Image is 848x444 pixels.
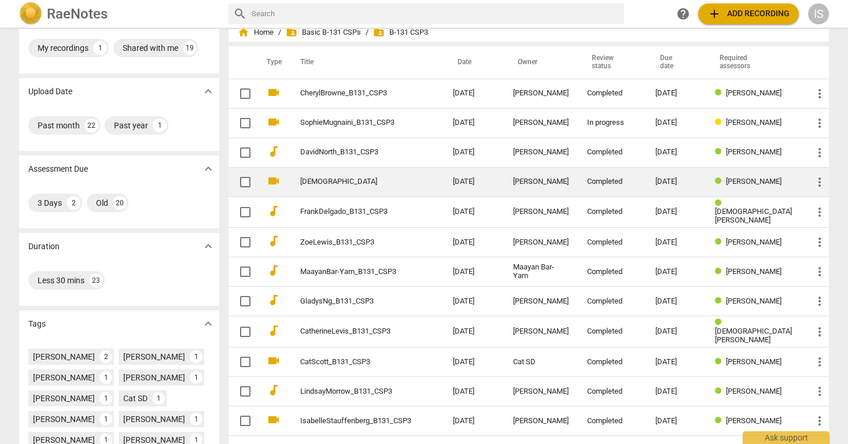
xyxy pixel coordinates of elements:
[587,119,637,127] div: In progress
[444,138,504,167] td: [DATE]
[655,238,696,247] div: [DATE]
[655,268,696,276] div: [DATE]
[38,42,89,54] div: My recordings
[33,413,95,425] div: [PERSON_NAME]
[373,27,385,38] span: folder_shared
[267,204,281,218] span: audiotrack
[19,2,42,25] img: Logo
[587,268,637,276] div: Completed
[200,315,217,332] button: Show more
[300,208,411,216] a: FrankDelgado_B131_CSP3
[123,42,178,54] div: Shared with me
[366,28,368,37] span: /
[444,287,504,316] td: [DATE]
[813,87,827,101] span: more_vert
[28,86,72,98] p: Upload Date
[513,177,569,186] div: [PERSON_NAME]
[267,115,281,129] span: videocam
[267,86,281,99] span: videocam
[726,416,781,425] span: [PERSON_NAME]
[190,371,202,384] div: 1
[300,268,411,276] a: MaayanBar-Yam_B131_CSP3
[257,46,286,79] th: Type
[96,197,108,209] div: Old
[715,327,792,344] span: [DEMOGRAPHIC_DATA][PERSON_NAME]
[698,3,799,24] button: Upload
[278,28,281,37] span: /
[444,228,504,257] td: [DATE]
[673,3,694,24] a: Help
[267,293,281,307] span: audiotrack
[715,238,726,246] span: Review status: completed
[252,5,620,23] input: Search
[513,208,569,216] div: [PERSON_NAME]
[726,387,781,395] span: [PERSON_NAME]
[267,383,281,397] span: audiotrack
[743,431,829,444] div: Ask support
[655,208,696,216] div: [DATE]
[33,372,95,383] div: [PERSON_NAME]
[99,371,112,384] div: 1
[715,207,792,224] span: [DEMOGRAPHIC_DATA][PERSON_NAME]
[444,167,504,197] td: [DATE]
[123,393,148,404] div: Cat SD
[444,347,504,377] td: [DATE]
[28,318,46,330] p: Tags
[513,297,569,306] div: [PERSON_NAME]
[715,88,726,97] span: Review status: completed
[267,145,281,158] span: audiotrack
[513,119,569,127] div: [PERSON_NAME]
[201,239,215,253] span: expand_more
[813,205,827,219] span: more_vert
[715,318,726,327] span: Review status: completed
[233,7,247,21] span: search
[99,413,112,425] div: 1
[123,351,185,362] div: [PERSON_NAME]
[726,267,781,276] span: [PERSON_NAME]
[200,83,217,100] button: Show more
[123,372,185,383] div: [PERSON_NAME]
[238,27,249,38] span: home
[300,148,411,157] a: DavidNorth_B131_CSP3
[123,413,185,425] div: [PERSON_NAME]
[707,7,790,21] span: Add recording
[715,118,726,127] span: Review status: in progress
[726,357,781,366] span: [PERSON_NAME]
[587,238,637,247] div: Completed
[726,88,781,97] span: [PERSON_NAME]
[726,238,781,246] span: [PERSON_NAME]
[300,297,411,306] a: GladysNg_B131_CSP3
[513,387,569,396] div: [PERSON_NAME]
[726,177,781,186] span: [PERSON_NAME]
[267,264,281,277] span: audiotrack
[715,267,726,276] span: Review status: completed
[655,297,696,306] div: [DATE]
[238,27,274,38] span: Home
[267,413,281,427] span: videocam
[813,146,827,160] span: more_vert
[444,316,504,347] td: [DATE]
[183,41,197,55] div: 19
[84,119,98,132] div: 22
[587,358,637,367] div: Completed
[38,275,84,286] div: Less 30 mins
[513,238,569,247] div: [PERSON_NAME]
[99,350,112,363] div: 2
[587,208,637,216] div: Completed
[513,148,569,157] div: [PERSON_NAME]
[444,46,504,79] th: Date
[153,119,167,132] div: 1
[444,197,504,228] td: [DATE]
[726,147,781,156] span: [PERSON_NAME]
[200,238,217,255] button: Show more
[300,358,411,367] a: CatScott_B131_CSP3
[715,416,726,425] span: Review status: completed
[813,235,827,249] span: more_vert
[808,3,829,24] button: IS
[190,350,202,363] div: 1
[706,46,803,79] th: Required assessors
[190,413,202,425] div: 1
[813,175,827,189] span: more_vert
[715,357,726,366] span: Review status: completed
